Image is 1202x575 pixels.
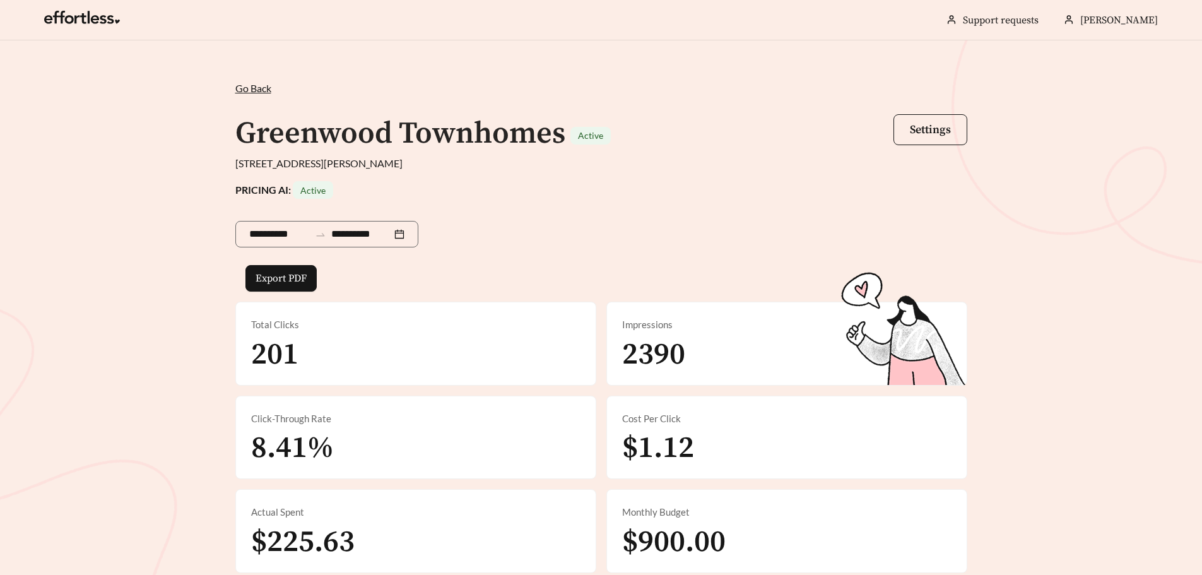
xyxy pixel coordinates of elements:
[235,184,333,196] strong: PRICING AI:
[251,336,298,374] span: 201
[251,429,334,467] span: 8.41%
[622,336,685,374] span: 2390
[622,317,952,332] div: Impressions
[315,228,326,240] span: to
[893,114,967,145] button: Settings
[1080,14,1158,27] span: [PERSON_NAME]
[235,82,271,94] span: Go Back
[251,523,355,561] span: $225.63
[300,185,326,196] span: Active
[251,505,580,519] div: Actual Spent
[235,115,565,153] h1: Greenwood Townhomes
[256,271,307,286] span: Export PDF
[245,265,317,292] button: Export PDF
[622,429,694,467] span: $1.12
[622,523,726,561] span: $900.00
[235,156,967,171] div: [STREET_ADDRESS][PERSON_NAME]
[251,412,580,426] div: Click-Through Rate
[622,505,952,519] div: Monthly Budget
[910,122,951,137] span: Settings
[622,412,952,426] div: Cost Per Click
[578,130,603,141] span: Active
[251,317,580,332] div: Total Clicks
[963,14,1039,27] a: Support requests
[315,229,326,240] span: swap-right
